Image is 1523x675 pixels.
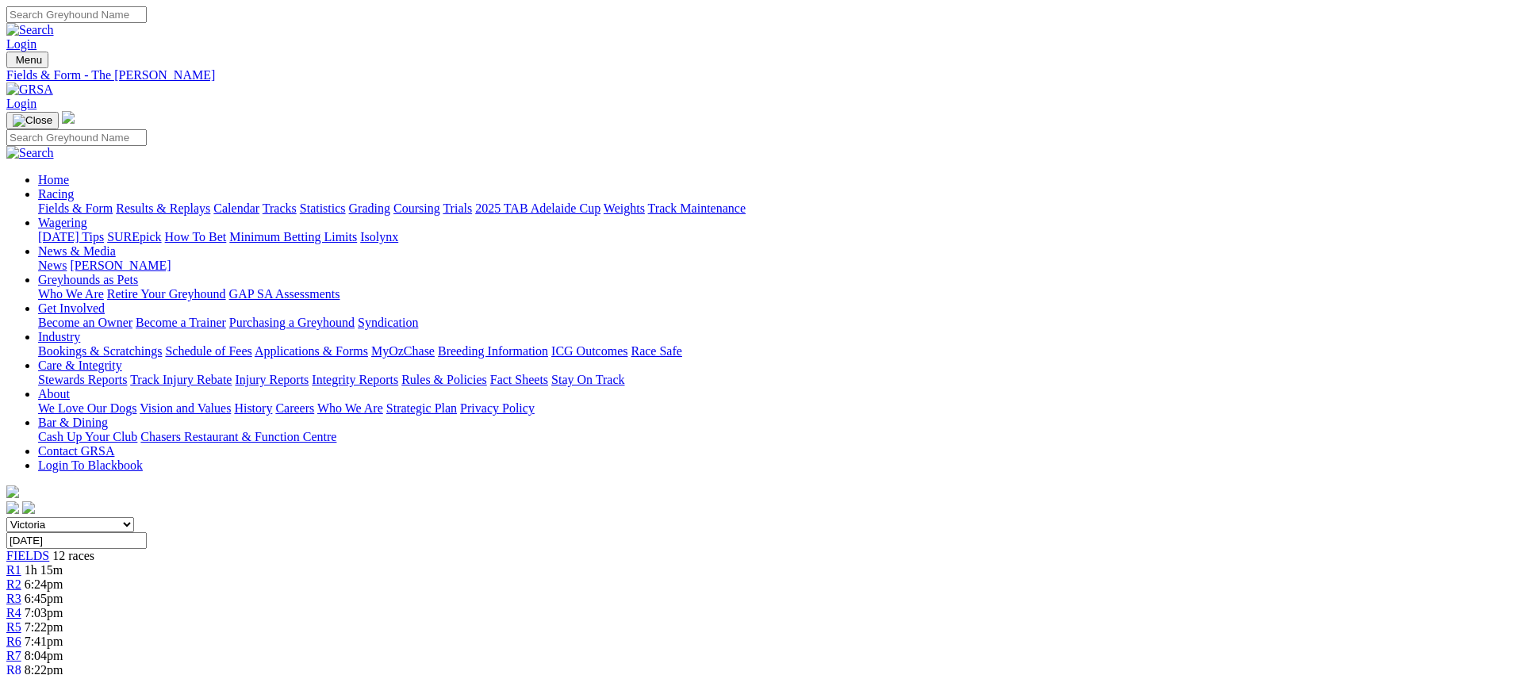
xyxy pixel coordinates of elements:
[38,287,1517,301] div: Greyhounds as Pets
[490,373,548,386] a: Fact Sheets
[6,146,54,160] img: Search
[38,230,104,244] a: [DATE] Tips
[255,344,368,358] a: Applications & Forms
[22,501,35,514] img: twitter.svg
[38,344,1517,359] div: Industry
[6,6,147,23] input: Search
[38,287,104,301] a: Who We Are
[234,401,272,415] a: History
[393,201,440,215] a: Coursing
[116,201,210,215] a: Results & Replays
[349,201,390,215] a: Grading
[6,635,21,648] a: R6
[140,401,231,415] a: Vision and Values
[38,201,1517,216] div: Racing
[38,401,1517,416] div: About
[475,201,600,215] a: 2025 TAB Adelaide Cup
[38,273,138,286] a: Greyhounds as Pets
[38,373,127,386] a: Stewards Reports
[38,173,69,186] a: Home
[136,316,226,329] a: Become a Trainer
[6,501,19,514] img: facebook.svg
[6,97,36,110] a: Login
[38,216,87,229] a: Wagering
[6,606,21,619] a: R4
[38,430,137,443] a: Cash Up Your Club
[358,316,418,329] a: Syndication
[52,549,94,562] span: 12 races
[386,401,457,415] a: Strategic Plan
[140,430,336,443] a: Chasers Restaurant & Function Centre
[38,430,1517,444] div: Bar & Dining
[460,401,535,415] a: Privacy Policy
[62,111,75,124] img: logo-grsa-white.png
[6,82,53,97] img: GRSA
[438,344,548,358] a: Breeding Information
[6,577,21,591] a: R2
[551,373,624,386] a: Stay On Track
[107,287,226,301] a: Retire Your Greyhound
[38,401,136,415] a: We Love Our Dogs
[38,458,143,472] a: Login To Blackbook
[38,330,80,343] a: Industry
[263,201,297,215] a: Tracks
[13,114,52,127] img: Close
[130,373,232,386] a: Track Injury Rebate
[165,230,227,244] a: How To Bet
[6,649,21,662] a: R7
[25,620,63,634] span: 7:22pm
[6,37,36,51] a: Login
[38,259,1517,273] div: News & Media
[6,485,19,498] img: logo-grsa-white.png
[360,230,398,244] a: Isolynx
[213,201,259,215] a: Calendar
[371,344,435,358] a: MyOzChase
[443,201,472,215] a: Trials
[107,230,161,244] a: SUREpick
[38,316,1517,330] div: Get Involved
[604,201,645,215] a: Weights
[6,532,147,549] input: Select date
[38,416,108,429] a: Bar & Dining
[38,444,114,458] a: Contact GRSA
[38,359,122,372] a: Care & Integrity
[25,563,63,577] span: 1h 15m
[6,549,49,562] a: FIELDS
[229,316,355,329] a: Purchasing a Greyhound
[551,344,627,358] a: ICG Outcomes
[6,52,48,68] button: Toggle navigation
[6,68,1517,82] a: Fields & Form - The [PERSON_NAME]
[25,577,63,591] span: 6:24pm
[300,201,346,215] a: Statistics
[6,620,21,634] a: R5
[631,344,681,358] a: Race Safe
[6,23,54,37] img: Search
[38,187,74,201] a: Racing
[6,592,21,605] a: R3
[229,287,340,301] a: GAP SA Assessments
[6,129,147,146] input: Search
[38,373,1517,387] div: Care & Integrity
[38,316,132,329] a: Become an Owner
[25,592,63,605] span: 6:45pm
[235,373,309,386] a: Injury Reports
[317,401,383,415] a: Who We Are
[16,54,42,66] span: Menu
[648,201,746,215] a: Track Maintenance
[6,563,21,577] a: R1
[70,259,171,272] a: [PERSON_NAME]
[38,344,162,358] a: Bookings & Scratchings
[38,387,70,401] a: About
[401,373,487,386] a: Rules & Policies
[38,230,1517,244] div: Wagering
[38,301,105,315] a: Get Involved
[38,259,67,272] a: News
